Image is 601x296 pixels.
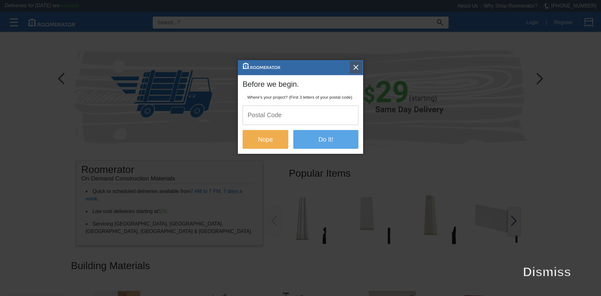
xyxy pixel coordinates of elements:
[293,130,358,149] button: Do It!
[243,75,358,88] h4: Before we begin.
[243,130,288,149] button: Nope
[243,63,280,69] img: roomerator-logo.svg
[353,64,359,70] img: X_Button.png
[243,106,358,124] input: Postal Code
[247,94,352,101] label: Where's your project? (First 3 letters of your postal code)
[523,262,571,281] label: Dismiss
